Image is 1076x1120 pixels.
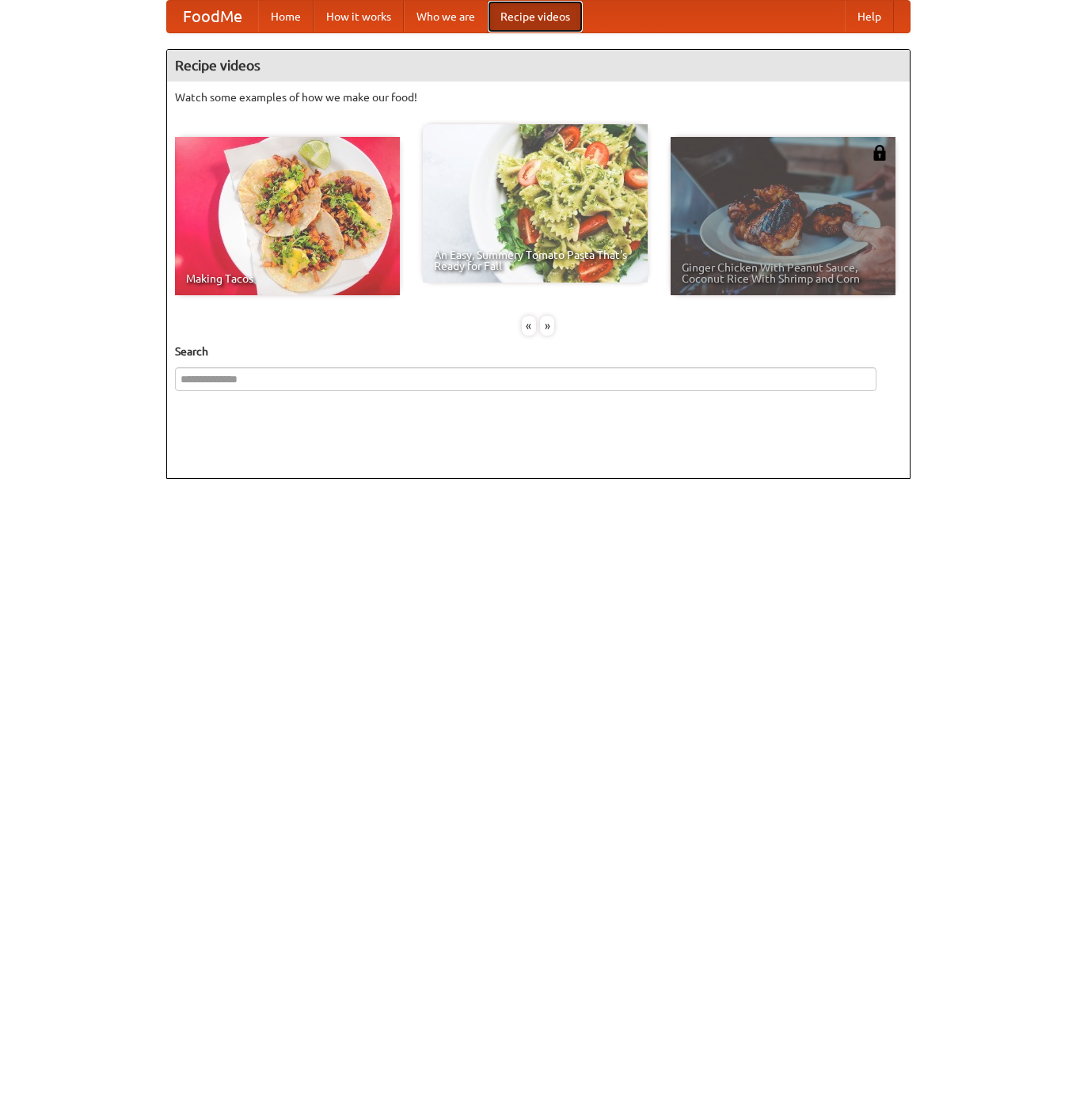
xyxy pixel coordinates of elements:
img: 483408.png [872,145,888,161]
a: Who we are [404,1,488,32]
div: » [540,316,554,336]
a: FoodMe [167,1,258,32]
span: An Easy, Summery Tomato Pasta That's Ready for Fall [434,249,637,271]
a: Recipe videos [488,1,583,32]
span: Making Tacos [186,273,389,284]
h4: Recipe videos [167,50,910,82]
a: Making Tacos [175,137,400,295]
a: An Easy, Summery Tomato Pasta That's Ready for Fall [423,124,648,283]
a: Home [258,1,314,32]
h5: Search [175,344,902,359]
a: How it works [314,1,404,32]
a: Help [845,1,894,32]
p: Watch some examples of how we make our food! [175,89,902,105]
div: « [522,316,536,336]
